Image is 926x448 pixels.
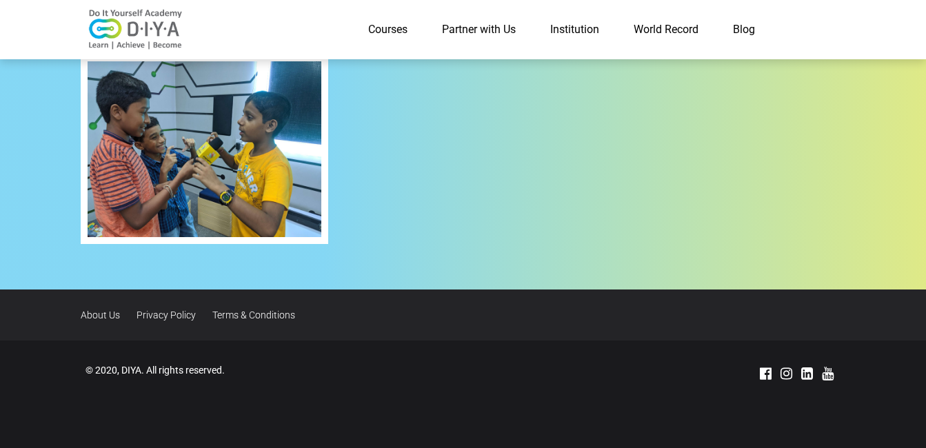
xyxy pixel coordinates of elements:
[533,16,616,43] a: Institution
[75,363,593,384] div: © 2020, DIYA. All rights reserved.
[716,16,772,43] a: Blog
[772,16,846,43] a: Contact Us
[81,309,134,320] a: About Us
[81,9,191,50] img: logo-v2.png
[137,309,210,320] a: Privacy Policy
[425,16,533,43] a: Partner with Us
[351,16,425,43] a: Courses
[212,309,309,320] a: Terms & Conditions
[616,16,716,43] a: World Record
